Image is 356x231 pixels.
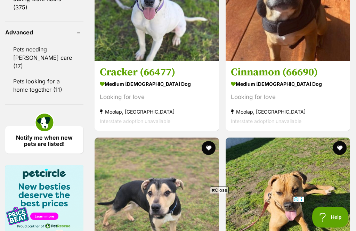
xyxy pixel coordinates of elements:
[5,42,83,73] a: Pets needing [PERSON_NAME] care (17)
[155,10,171,15] a: Timezone
[0,0,253,32] a: image
[333,141,347,155] button: favourite
[5,29,83,35] header: Advanced
[100,107,214,116] strong: Moolap, [GEOGRAPHIC_DATA]
[226,60,350,131] a: Cinnamon (66690) medium [DEMOGRAPHIC_DATA] Dog Looking for love Moolap, [GEOGRAPHIC_DATA] Interst...
[100,79,214,89] strong: medium [DEMOGRAPHIC_DATA] Dog
[51,196,305,228] iframe: Advertisement
[312,207,349,228] iframe: Help Scout Beacon - Open
[171,10,194,15] a: Sponsored
[231,92,345,102] div: Looking for love
[217,13,245,19] span: Learn More
[5,126,83,154] a: Notify me when new pets are listed!
[155,16,197,22] a: Ready to win big?
[231,118,301,124] span: Interstate adoption unavailable
[100,66,214,79] h3: Cracker (66477)
[171,10,194,14] span: Sponsored
[210,187,229,193] span: Close
[95,60,219,131] a: Cracker (66477) medium [DEMOGRAPHIC_DATA] Dog Looking for love Moolap, [GEOGRAPHIC_DATA] Intersta...
[231,79,345,89] strong: medium [DEMOGRAPHIC_DATA] Dog
[202,141,216,155] button: favourite
[213,10,248,22] a: Learn More
[5,74,83,97] a: Pets looking for a home together (11)
[231,107,345,116] strong: Moolap, [GEOGRAPHIC_DATA]
[231,66,345,79] h3: Cinnamon (66690)
[100,118,170,124] span: Interstate adoption unavailable
[100,92,214,102] div: Looking for love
